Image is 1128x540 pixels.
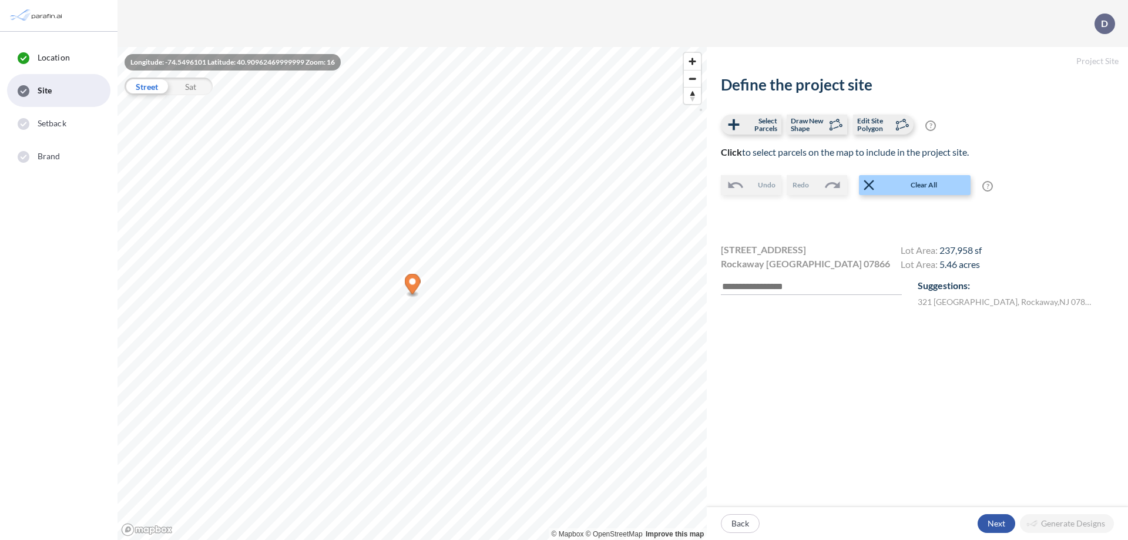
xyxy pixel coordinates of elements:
[586,530,643,538] a: OpenStreetMap
[707,47,1128,76] h5: Project Site
[721,146,742,157] b: Click
[721,257,890,271] span: Rockaway [GEOGRAPHIC_DATA] 07866
[743,117,777,132] span: Select Parcels
[787,175,847,195] button: Redo
[38,150,61,162] span: Brand
[169,78,213,95] div: Sat
[758,180,775,190] span: Undo
[684,70,701,87] button: Zoom out
[721,146,969,157] span: to select parcels on the map to include in the project site.
[878,180,969,190] span: Clear All
[918,279,1114,293] p: Suggestions:
[982,181,993,192] span: ?
[721,76,1114,94] h2: Define the project site
[925,120,936,131] span: ?
[859,175,971,195] button: Clear All
[857,117,892,132] span: Edit Site Polygon
[684,88,701,104] span: Reset bearing to north
[9,5,66,26] img: Parafin
[405,274,421,298] div: Map marker
[125,78,169,95] div: Street
[793,180,809,190] span: Redo
[731,518,749,529] p: Back
[38,118,66,129] span: Setback
[939,259,980,270] span: 5.46 acres
[552,530,584,538] a: Mapbox
[1101,18,1108,29] p: D
[38,85,52,96] span: Site
[121,523,173,536] a: Mapbox homepage
[684,53,701,70] button: Zoom in
[117,47,707,540] canvas: Map
[684,87,701,104] button: Reset bearing to north
[646,530,704,538] a: Improve this map
[38,52,70,63] span: Location
[901,244,982,259] h4: Lot Area:
[721,514,760,533] button: Back
[721,243,806,257] span: [STREET_ADDRESS]
[791,117,825,132] span: Draw New Shape
[721,175,781,195] button: Undo
[978,514,1015,533] button: Next
[901,259,982,273] h4: Lot Area:
[939,244,982,256] span: 237,958 sf
[125,54,341,71] div: Longitude: -74.5496101 Latitude: 40.90962469999999 Zoom: 16
[918,296,1095,308] label: 321 [GEOGRAPHIC_DATA] , Rockaway , NJ 07866 , US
